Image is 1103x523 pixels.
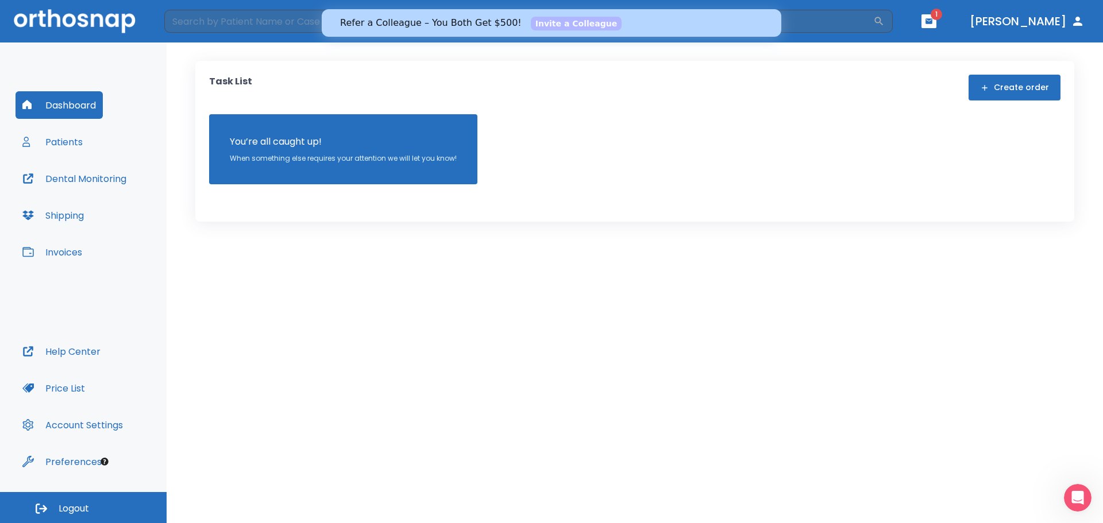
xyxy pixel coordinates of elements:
[322,9,781,37] iframe: Intercom live chat banner
[16,411,130,439] button: Account Settings
[16,238,89,266] button: Invoices
[969,75,1060,100] button: Create order
[230,153,457,164] p: When something else requires your attention we will let you know!
[965,11,1089,32] button: [PERSON_NAME]
[16,448,109,475] button: Preferences
[931,9,942,20] span: 1
[230,135,457,149] p: You’re all caught up!
[164,10,873,33] input: Search by Patient Name or Case #
[16,338,107,365] button: Help Center
[209,75,252,100] p: Task List
[16,202,91,229] button: Shipping
[16,165,133,192] button: Dental Monitoring
[99,456,110,467] div: Tooltip anchor
[14,9,136,33] img: Orthosnap
[16,91,103,119] button: Dashboard
[59,502,89,515] span: Logout
[16,374,92,402] button: Price List
[16,128,90,156] button: Patients
[1064,484,1092,512] iframe: Intercom live chat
